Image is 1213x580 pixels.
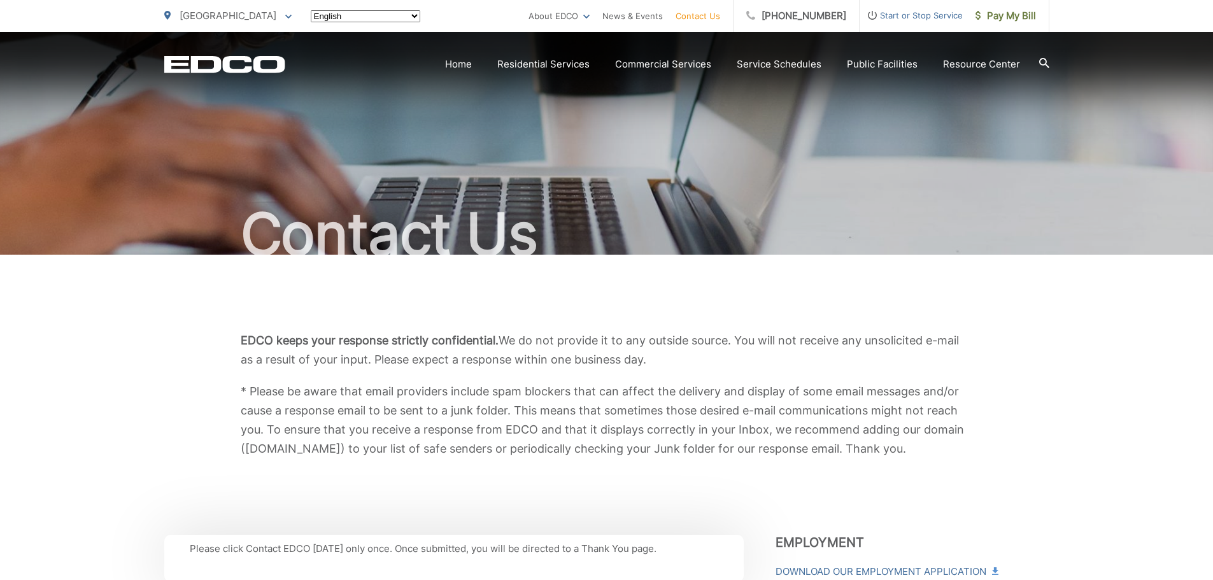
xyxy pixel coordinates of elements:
a: Service Schedules [737,57,821,72]
span: Pay My Bill [975,8,1036,24]
p: * Please be aware that email providers include spam blockers that can affect the delivery and dis... [241,382,973,458]
h1: Contact Us [164,202,1049,266]
a: Download Our Employment Application [776,564,997,579]
b: EDCO keeps your response strictly confidential. [241,334,499,347]
p: We do not provide it to any outside source. You will not receive any unsolicited e-mail as a resu... [241,331,973,369]
a: Contact Us [676,8,720,24]
a: EDCD logo. Return to the homepage. [164,55,285,73]
a: Commercial Services [615,57,711,72]
a: About EDCO [528,8,590,24]
a: News & Events [602,8,663,24]
p: Please click Contact EDCO [DATE] only once. Once submitted, you will be directed to a Thank You p... [190,541,718,556]
h3: Employment [776,535,1049,550]
a: Home [445,57,472,72]
a: Public Facilities [847,57,918,72]
a: Residential Services [497,57,590,72]
span: [GEOGRAPHIC_DATA] [180,10,276,22]
select: Select a language [311,10,420,22]
a: Resource Center [943,57,1020,72]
